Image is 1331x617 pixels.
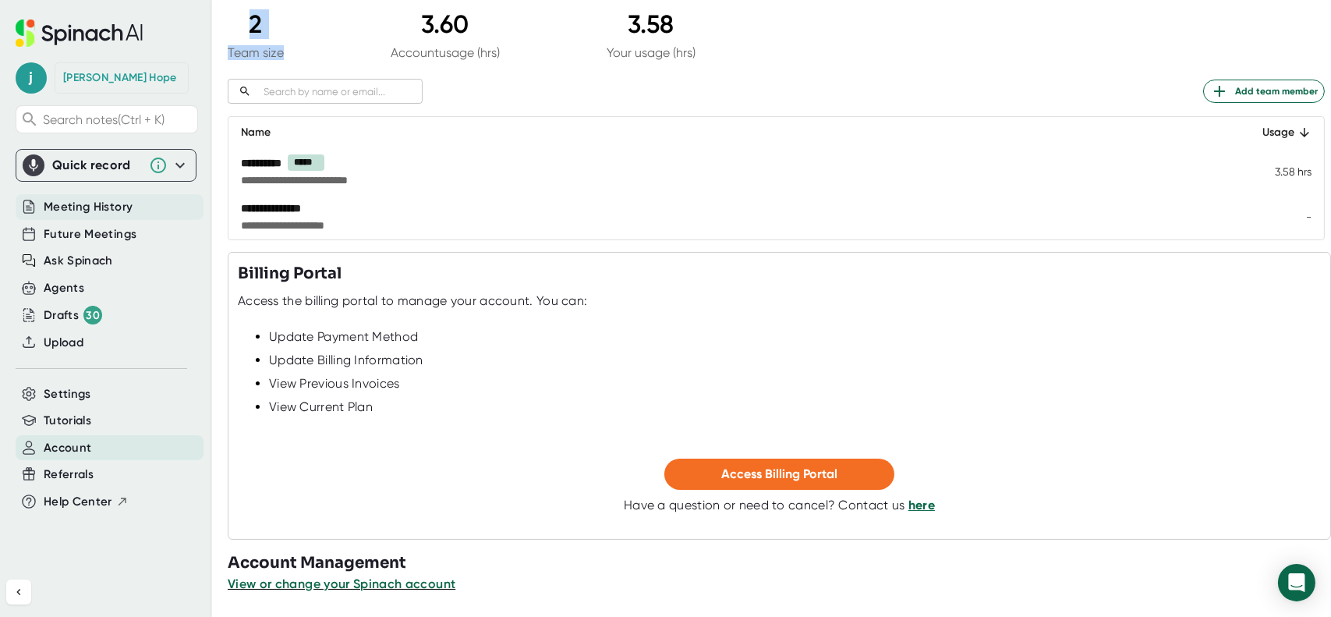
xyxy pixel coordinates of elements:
[238,293,587,309] div: Access the billing portal to manage your account. You can:
[607,45,696,60] div: Your usage (hrs)
[16,62,47,94] span: j
[241,123,1212,142] div: Name
[44,306,102,324] button: Drafts 30
[269,376,1321,392] div: View Previous Invoices
[391,45,500,60] div: Account usage (hrs)
[1225,194,1324,239] td: -
[44,334,83,352] button: Upload
[44,493,112,511] span: Help Center
[391,9,500,39] div: 3.60
[228,551,1331,575] h3: Account Management
[269,353,1321,368] div: Update Billing Information
[269,399,1321,415] div: View Current Plan
[228,575,455,594] button: View or change your Spinach account
[228,576,455,591] span: View or change your Spinach account
[721,466,837,481] span: Access Billing Portal
[44,252,113,270] button: Ask Spinach
[44,466,94,484] button: Referrals
[63,71,176,85] div: Jamie Hope
[1225,148,1324,194] td: 3.58 hrs
[44,385,91,403] button: Settings
[238,262,342,285] h3: Billing Portal
[908,498,935,512] a: here
[1278,564,1315,601] div: Open Intercom Messenger
[228,45,284,60] div: Team size
[6,580,31,605] button: Collapse sidebar
[664,459,894,490] button: Access Billing Portal
[44,306,102,324] div: Drafts
[1237,123,1312,142] div: Usage
[228,9,284,39] div: 2
[52,158,141,173] div: Quick record
[257,83,423,101] input: Search by name or email...
[83,306,102,324] div: 30
[44,439,91,457] button: Account
[44,279,84,297] button: Agents
[44,198,133,216] button: Meeting History
[44,493,129,511] button: Help Center
[1210,82,1318,101] span: Add team member
[624,498,935,513] div: Have a question or need to cancel? Contact us
[43,112,193,127] span: Search notes (Ctrl + K)
[1203,80,1325,103] button: Add team member
[44,225,136,243] button: Future Meetings
[23,150,189,181] div: Quick record
[44,412,91,430] button: Tutorials
[269,329,1321,345] div: Update Payment Method
[607,9,696,39] div: 3.58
